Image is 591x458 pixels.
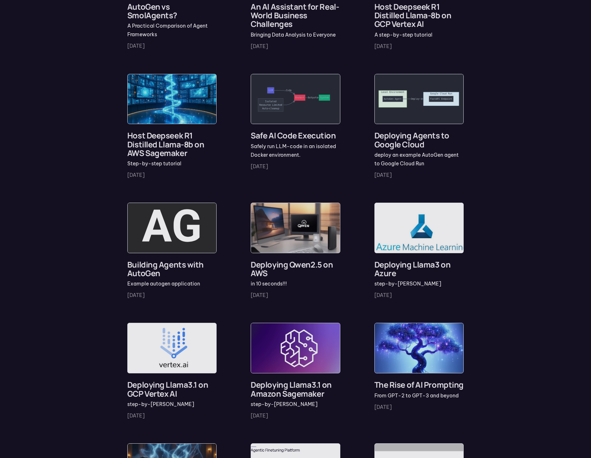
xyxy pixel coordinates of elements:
p: [DATE] [251,292,268,299]
p: Example autogen application [127,279,217,288]
a: Deploying Llama3.1 on Amazon Sagemakerstep-by-[PERSON_NAME][DATE] [246,323,345,419]
h4: The Rise of AI Prompting [374,381,464,389]
p: [DATE] [374,292,392,299]
a: Deploying Qwen2.5 on AWSin 10 seconds!!![DATE] [246,203,345,299]
p: Bringing Data Analysis to Everyone [251,30,340,39]
h4: Deploying Qwen2.5 on AWS [251,260,340,278]
a: Deploying Agents to Google Clouddeploy an example AutoGen agent to Google Cloud Run[DATE] [369,74,469,179]
p: [DATE] [127,42,145,49]
h4: Deploying Agents to Google Cloud [374,131,464,148]
p: in 10 seconds!!! [251,279,340,288]
p: [DATE] [127,292,145,299]
p: [DATE] [374,43,392,50]
p: [DATE] [374,171,392,179]
p: deploy an example AutoGen agent to Google Cloud Run [374,151,464,168]
p: [DATE] [374,403,392,411]
p: Step-by-step tutorial [127,159,217,168]
p: From GPT-2 to GPT-3 and beyond [374,391,464,400]
a: Deploying Llama3.1 on GCP Vertex AIstep-by-[PERSON_NAME][DATE] [122,323,222,419]
p: step-by-[PERSON_NAME] [251,400,340,409]
p: A step-by-step tutorial [374,30,464,39]
a: Building Agents with AutoGenExample autogen application[DATE] [122,203,222,299]
p: step-by-[PERSON_NAME] [127,400,217,409]
p: [DATE] [127,412,145,419]
a: Host Deepseek R1 Distilled Llama-8b on AWS SagemakerStep-by-step tutorial[DATE] [122,74,222,179]
p: A Practical Comparison of Agent Frameworks [127,22,217,39]
p: step-by-[PERSON_NAME] [374,279,464,288]
h4: Deploying Llama3.1 on GCP Vertex AI [127,381,217,398]
p: [DATE] [127,171,145,179]
h4: Deploying Llama3.1 on Amazon Sagemaker [251,381,340,398]
p: Safely run LLM-code in an isolated Docker environment. [251,142,340,159]
p: [DATE] [251,43,268,50]
h4: Host Deepseek R1 Distilled Llama-8b on AWS Sagemaker [127,131,217,157]
a: Safe AI Code ExecutionSafely run LLM-code in an isolated Docker environment.[DATE] [246,74,345,170]
h4: Safe AI Code Execution [251,131,340,140]
h4: AutoGen vs SmolAgents? [127,3,217,20]
a: The Rise of AI PromptingFrom GPT-2 to GPT-3 and beyond[DATE] [369,323,469,410]
p: [DATE] [251,412,268,419]
h4: Deploying Llama3 on Azure [374,260,464,278]
h4: An AI Assistant for Real-World Business Challenges [251,3,340,29]
h4: Host Deepseek R1 Distilled Llama-8b on GCP Vertex AI [374,3,464,29]
p: [DATE] [251,163,268,170]
h4: Building Agents with AutoGen [127,260,217,278]
a: Deploying Llama3 on Azurestep-by-[PERSON_NAME][DATE] [369,203,469,299]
